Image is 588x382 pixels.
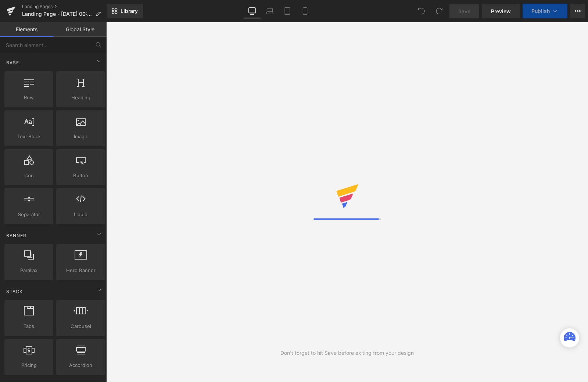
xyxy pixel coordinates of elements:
span: Tabs [7,322,51,330]
button: Publish [523,4,567,18]
button: More [570,4,585,18]
span: Base [6,59,20,66]
span: Button [58,172,103,179]
a: Global Style [53,22,107,37]
button: Undo [414,4,429,18]
span: Carousel [58,322,103,330]
span: Publish [531,8,550,14]
div: Don't forget to hit Save before exiting from your design [280,349,414,357]
span: Preview [491,7,511,15]
span: Icon [7,172,51,179]
span: Accordion [58,361,103,369]
a: Preview [482,4,520,18]
span: Liquid [58,211,103,218]
span: Hero Banner [58,267,103,274]
span: Separator [7,211,51,218]
span: Pricing [7,361,51,369]
a: New Library [107,4,143,18]
span: Image [58,133,103,140]
a: Desktop [243,4,261,18]
button: Redo [432,4,447,18]
span: Text Block [7,133,51,140]
a: Laptop [261,4,279,18]
span: Landing Page - [DATE] 00:50:28 [22,11,93,17]
span: Parallax [7,267,51,274]
span: Heading [58,94,103,101]
span: Stack [6,288,24,295]
a: Tablet [279,4,296,18]
a: Landing Pages [22,4,107,10]
span: Library [121,8,138,14]
span: Row [7,94,51,101]
a: Mobile [296,4,314,18]
span: Banner [6,232,27,239]
span: Save [458,7,470,15]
